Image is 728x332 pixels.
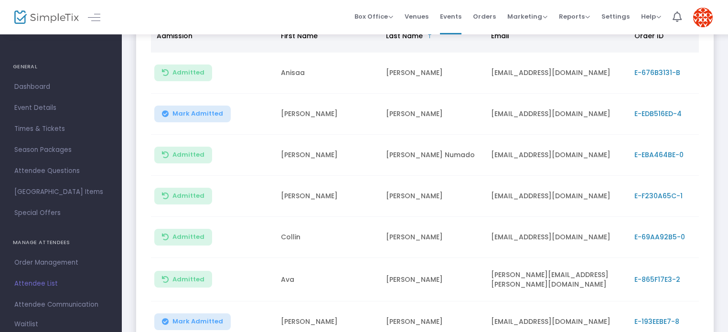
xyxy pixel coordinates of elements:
button: Admitted [154,147,212,163]
span: Attendee List [14,278,107,290]
span: Settings [601,4,630,29]
td: [PERSON_NAME] [380,258,485,301]
td: [PERSON_NAME] [380,176,485,217]
td: [PERSON_NAME] [380,53,485,94]
button: Mark Admitted [154,106,231,122]
span: Admission [157,31,193,41]
span: Mark Admitted [172,110,223,118]
span: Admitted [172,69,204,76]
button: Admitted [154,271,212,288]
span: Admitted [172,233,204,241]
h4: GENERAL [13,57,109,76]
td: [PERSON_NAME] Numado [380,135,485,176]
span: Admitted [172,276,204,283]
span: Attendee Questions [14,165,107,177]
span: Orders [473,4,496,29]
span: Admitted [172,192,204,200]
span: Mark Admitted [172,318,223,325]
td: [PERSON_NAME] [275,135,380,176]
span: Help [641,12,661,21]
span: E-EDB516ED-4 [634,109,682,118]
span: Times & Tickets [14,123,107,135]
h4: MANAGE ATTENDEES [13,233,109,252]
span: Special Offers [14,207,107,219]
span: Waitlist [14,320,38,329]
span: Event Details [14,102,107,114]
span: Last Name [386,31,423,41]
td: Ava [275,258,380,301]
td: [EMAIL_ADDRESS][DOMAIN_NAME] [485,176,629,217]
span: Attendee Communication [14,299,107,311]
button: Admitted [154,188,212,204]
button: Admitted [154,64,212,81]
span: E-69AA92B5-0 [634,232,685,242]
span: Marketing [507,12,547,21]
span: E-EBA464BE-0 [634,150,684,160]
span: E-193EEBE7-8 [634,317,679,326]
span: E-F230A65C-1 [634,191,683,201]
td: [PERSON_NAME] [275,94,380,135]
td: [PERSON_NAME] [380,217,485,258]
td: [PERSON_NAME][EMAIL_ADDRESS][PERSON_NAME][DOMAIN_NAME] [485,258,629,301]
button: Mark Admitted [154,313,231,330]
span: Dashboard [14,81,107,93]
span: E-676B3131-B [634,68,680,77]
span: First Name [281,31,318,41]
span: Email [491,31,509,41]
td: Anisaa [275,53,380,94]
td: [EMAIL_ADDRESS][DOMAIN_NAME] [485,217,629,258]
td: Collin [275,217,380,258]
td: [EMAIL_ADDRESS][DOMAIN_NAME] [485,135,629,176]
span: Admitted [172,151,204,159]
button: Admitted [154,229,212,246]
span: Reports [559,12,590,21]
td: [PERSON_NAME] [380,94,485,135]
span: Box Office [354,12,393,21]
span: [GEOGRAPHIC_DATA] Items [14,186,107,198]
td: [EMAIL_ADDRESS][DOMAIN_NAME] [485,94,629,135]
span: Venues [405,4,428,29]
span: Sortable [426,32,434,40]
span: Events [440,4,461,29]
td: [EMAIL_ADDRESS][DOMAIN_NAME] [485,53,629,94]
td: [PERSON_NAME] [275,176,380,217]
span: Order Management [14,257,107,269]
span: Season Packages [14,144,107,156]
span: E-865F17E3-2 [634,275,680,284]
span: Order ID [634,31,664,41]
